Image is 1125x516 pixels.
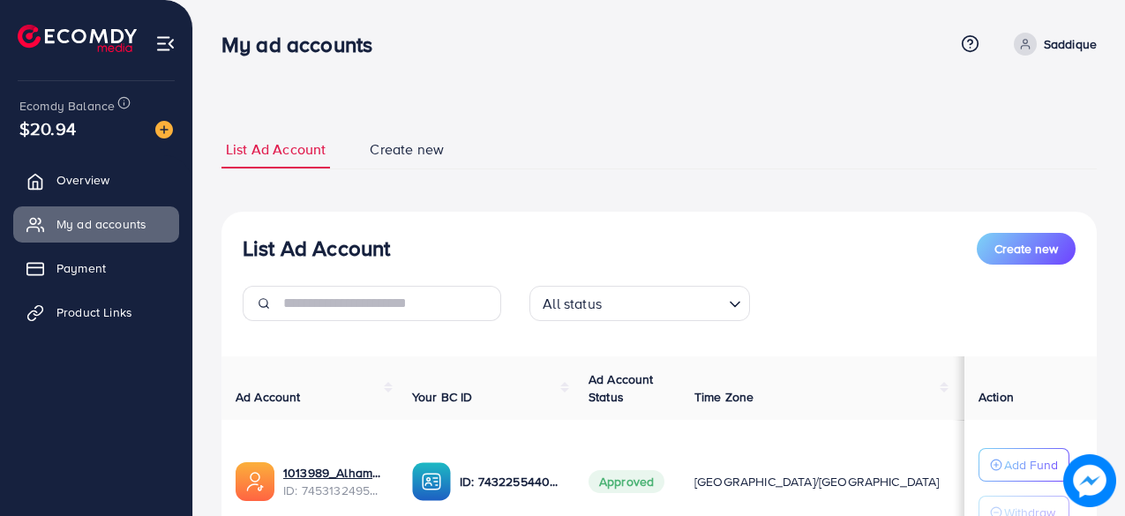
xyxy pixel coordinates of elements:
img: menu [155,34,176,54]
a: Saddique [1007,33,1097,56]
a: My ad accounts [13,206,179,242]
img: image [1063,454,1116,507]
span: Ad Account Status [589,370,654,406]
img: ic-ads-acc.e4c84228.svg [236,462,274,501]
span: $20.94 [19,116,76,141]
a: Overview [13,162,179,198]
span: List Ad Account [226,139,326,160]
span: Ad Account [236,388,301,406]
h3: List Ad Account [243,236,390,261]
span: ID: 7453132495568388113 [283,482,384,499]
div: Search for option [529,286,750,321]
input: Search for option [607,288,722,317]
span: Payment [56,259,106,277]
p: Saddique [1044,34,1097,55]
span: [GEOGRAPHIC_DATA]/[GEOGRAPHIC_DATA] [694,473,940,490]
img: logo [18,25,137,52]
a: Product Links [13,295,179,330]
a: Payment [13,251,179,286]
p: Add Fund [1004,454,1058,475]
span: Product Links [56,303,132,321]
span: Create new [370,139,444,160]
span: Ecomdy Balance [19,97,115,115]
a: 1013989_Alhamdulillah_1735317642286 [283,464,384,482]
img: ic-ba-acc.ded83a64.svg [412,462,451,501]
span: Approved [589,470,664,493]
div: <span class='underline'>1013989_Alhamdulillah_1735317642286</span></br>7453132495568388113 [283,464,384,500]
button: Create new [977,233,1076,265]
span: My ad accounts [56,215,146,233]
span: Overview [56,171,109,189]
span: Create new [994,240,1058,258]
img: image [155,121,173,138]
p: ID: 7432255440681041937 [460,471,560,492]
span: Action [979,388,1014,406]
span: Your BC ID [412,388,473,406]
span: Time Zone [694,388,754,406]
button: Add Fund [979,448,1069,482]
span: All status [539,291,605,317]
h3: My ad accounts [221,32,386,57]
